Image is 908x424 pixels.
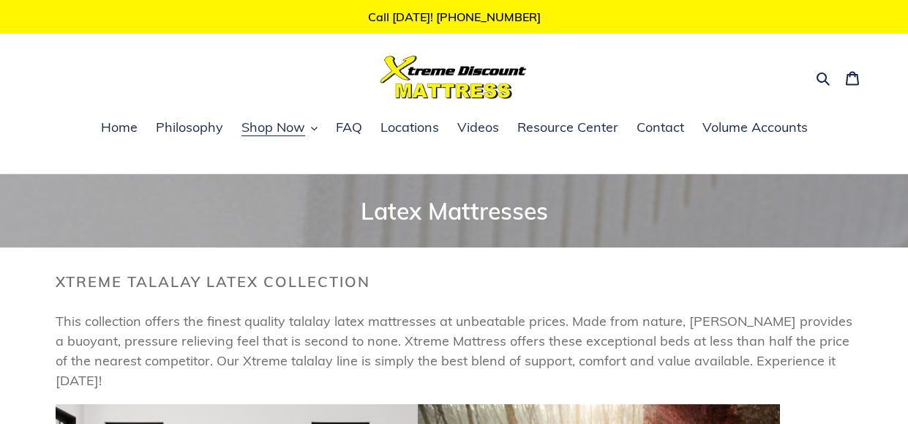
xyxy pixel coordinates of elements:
span: Volume Accounts [702,119,808,136]
span: Locations [380,119,439,136]
span: Home [101,119,138,136]
p: This collection offers the finest quality talalay latex mattresses at unbeatable prices. Made fro... [56,311,853,390]
a: Philosophy [149,117,230,139]
span: Contact [637,119,684,136]
a: FAQ [329,117,369,139]
button: Shop Now [234,117,325,139]
a: Volume Accounts [695,117,815,139]
span: Resource Center [517,119,618,136]
img: Xtreme Discount Mattress [380,56,527,99]
a: Home [94,117,145,139]
span: Latex Mattresses [361,196,548,226]
span: Philosophy [156,119,223,136]
span: Shop Now [241,119,305,136]
a: Resource Center [510,117,626,139]
a: Locations [373,117,446,139]
span: FAQ [336,119,362,136]
a: Contact [629,117,691,139]
span: Videos [457,119,499,136]
h2: Xtreme Talalay Latex Collection [56,273,853,291]
a: Videos [450,117,506,139]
